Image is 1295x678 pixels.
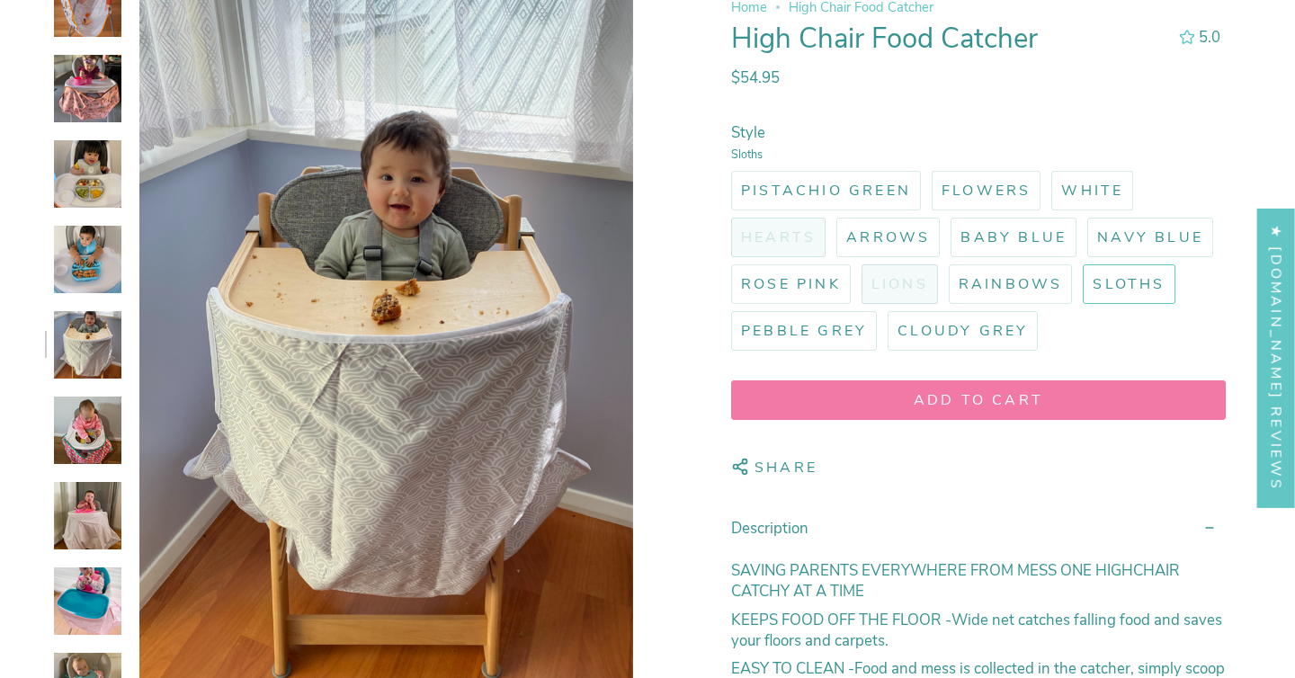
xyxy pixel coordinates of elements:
span: Cloudy Grey [898,321,1028,341]
span: Hearts [741,227,816,247]
span: Sloths [1093,274,1165,294]
h1: High Chair Food Catcher [731,22,1163,56]
span: Baby Blue [960,227,1067,247]
p: Wide net catches falling food and saves your floors and carpets. [731,609,1226,650]
span: Share [755,458,817,482]
span: White [1061,181,1123,201]
span: $54.95 [731,67,780,88]
span: Rainbows [959,274,1063,294]
span: Rose Pink [741,274,841,294]
div: Click to open Judge.me floating reviews tab [1257,209,1295,508]
span: Pistachio Green [741,181,911,201]
span: Add to cart [748,390,1209,410]
summary: Description [731,504,1226,553]
div: 5.0 out of 5.0 stars [1179,30,1195,45]
strong: SAVING PARENTS EVERYWHERE FROM MESS ONE HIGHCHAIR CATCHY AT A TIME [731,560,1180,602]
span: Flowers [942,181,1031,201]
strong: KEEPS FOOD OFF THE FLOOR - [731,609,951,629]
span: 5.0 [1199,27,1220,48]
button: 5.0 out of 5.0 stars [1170,25,1226,49]
button: Share [731,449,817,486]
span: Navy Blue [1097,227,1203,247]
button: Add to cart [731,380,1226,420]
span: Arrows [846,227,930,247]
span: Style [731,122,765,143]
span: Lions [871,274,928,294]
span: Pebble Grey [741,321,867,341]
small: Sloths [731,143,1226,162]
